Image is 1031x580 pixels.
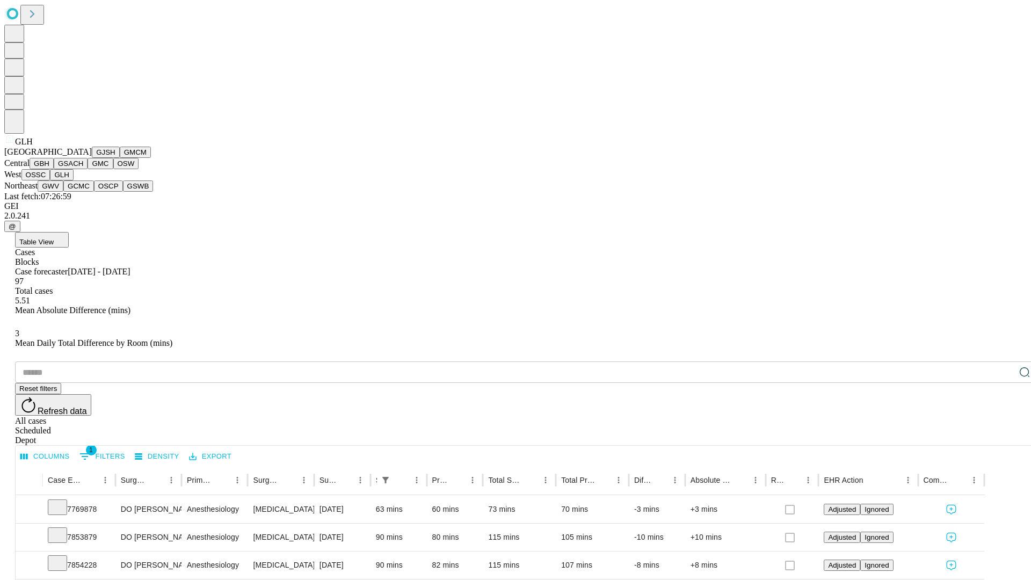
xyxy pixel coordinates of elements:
[121,524,176,551] div: DO [PERSON_NAME] Do
[967,473,982,488] button: Menu
[353,473,368,488] button: Menu
[488,476,522,484] div: Total Scheduled Duration
[691,496,760,523] div: +3 mins
[4,158,30,168] span: Central
[801,473,816,488] button: Menu
[98,473,113,488] button: Menu
[164,473,179,488] button: Menu
[186,448,234,465] button: Export
[865,533,889,541] span: Ignored
[4,211,1027,221] div: 2.0.241
[786,473,801,488] button: Sort
[450,473,465,488] button: Sort
[733,473,748,488] button: Sort
[94,180,123,192] button: OSCP
[561,496,623,523] div: 70 mins
[828,561,856,569] span: Adjusted
[15,232,69,248] button: Table View
[691,476,732,484] div: Absolute Difference
[15,338,172,347] span: Mean Daily Total Difference by Room (mins)
[54,158,88,169] button: GSACH
[253,496,308,523] div: [MEDICAL_DATA] PARTIAL
[376,496,422,523] div: 63 mins
[376,552,422,579] div: 90 mins
[187,524,242,551] div: Anesthesiology
[4,192,71,201] span: Last fetch: 07:26:59
[15,329,19,338] span: 3
[121,476,148,484] div: Surgeon Name
[21,528,37,547] button: Expand
[121,496,176,523] div: DO [PERSON_NAME] Do
[338,473,353,488] button: Sort
[149,473,164,488] button: Sort
[48,524,110,551] div: 7853879
[48,496,110,523] div: 7769878
[253,524,308,551] div: [MEDICAL_DATA]
[187,496,242,523] div: Anesthesiology
[4,181,38,190] span: Northeast
[465,473,480,488] button: Menu
[48,552,110,579] div: 7854228
[488,524,550,551] div: 115 mins
[376,476,377,484] div: Scheduled In Room Duration
[432,496,478,523] div: 60 mins
[538,473,553,488] button: Menu
[634,476,651,484] div: Difference
[230,473,245,488] button: Menu
[634,496,680,523] div: -3 mins
[691,552,760,579] div: +8 mins
[824,476,863,484] div: EHR Action
[561,524,623,551] div: 105 mins
[860,504,893,515] button: Ignored
[15,286,53,295] span: Total cases
[15,383,61,394] button: Reset filters
[488,496,550,523] div: 73 mins
[253,552,308,579] div: [MEDICAL_DATA]
[320,476,337,484] div: Surgery Date
[15,137,33,146] span: GLH
[691,524,760,551] div: +10 mins
[15,277,24,286] span: 97
[38,180,63,192] button: GWV
[187,476,214,484] div: Primary Service
[771,476,785,484] div: Resolved in EHR
[860,560,893,571] button: Ignored
[376,524,422,551] div: 90 mins
[187,552,242,579] div: Anesthesiology
[924,476,950,484] div: Comments
[634,524,680,551] div: -10 mins
[15,394,91,416] button: Refresh data
[77,448,128,465] button: Show filters
[19,385,57,393] span: Reset filters
[68,267,130,276] span: [DATE] - [DATE]
[952,473,967,488] button: Sort
[865,505,889,513] span: Ignored
[378,473,393,488] div: 1 active filter
[9,222,16,230] span: @
[860,532,893,543] button: Ignored
[824,560,860,571] button: Adjusted
[18,448,72,465] button: Select columns
[865,561,889,569] span: Ignored
[92,147,120,158] button: GJSH
[38,407,87,416] span: Refresh data
[488,552,550,579] div: 115 mins
[15,306,130,315] span: Mean Absolute Difference (mins)
[561,476,595,484] div: Total Predicted Duration
[132,448,182,465] button: Density
[30,158,54,169] button: GBH
[523,473,538,488] button: Sort
[113,158,139,169] button: OSW
[15,267,68,276] span: Case forecaster
[320,552,365,579] div: [DATE]
[865,473,880,488] button: Sort
[378,473,393,488] button: Show filters
[253,476,280,484] div: Surgery Name
[48,476,82,484] div: Case Epic Id
[281,473,296,488] button: Sort
[19,238,54,246] span: Table View
[120,147,151,158] button: GMCM
[432,476,449,484] div: Predicted In Room Duration
[21,556,37,575] button: Expand
[828,533,856,541] span: Adjusted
